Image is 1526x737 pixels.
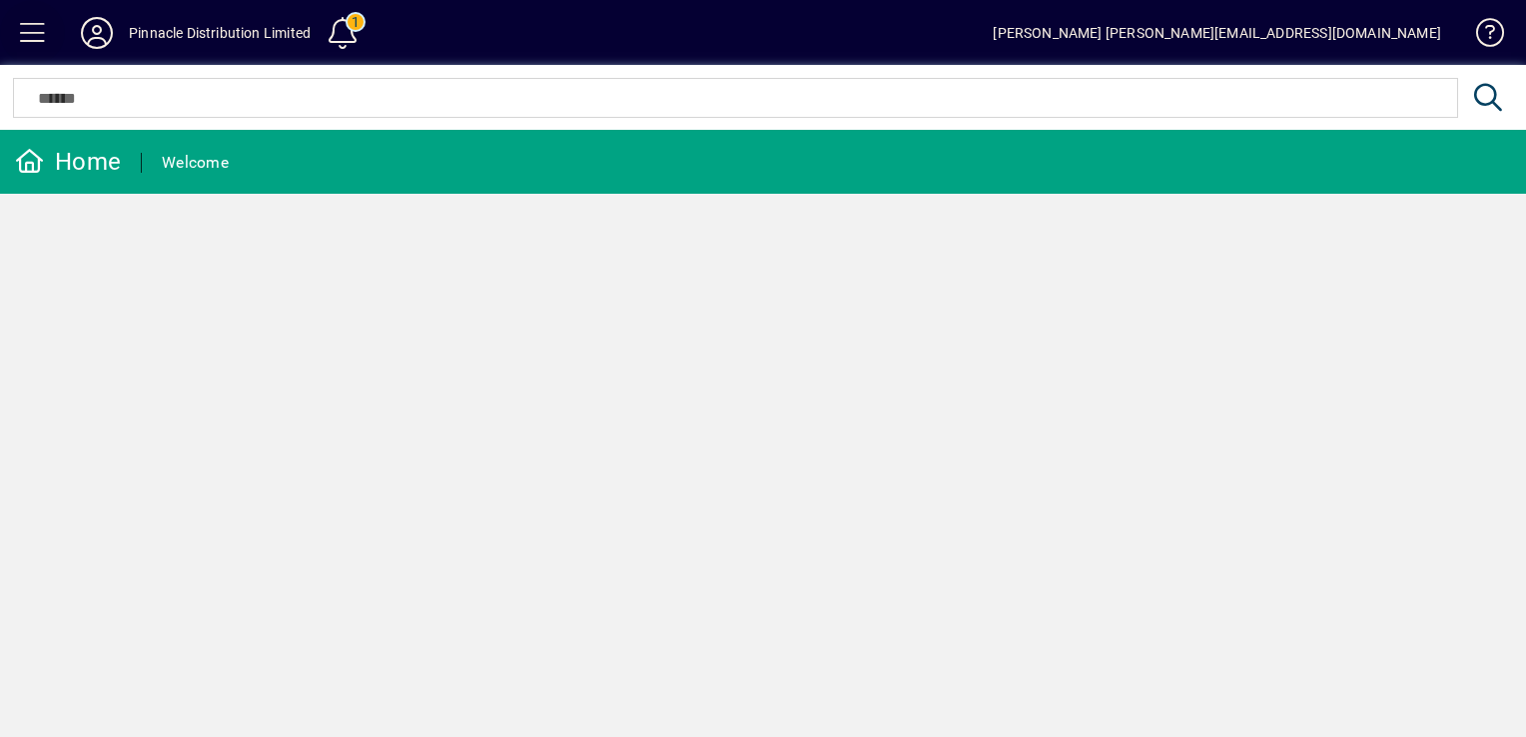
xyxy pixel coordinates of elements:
[1461,4,1501,69] a: Knowledge Base
[162,147,229,179] div: Welcome
[65,15,129,51] button: Profile
[993,17,1441,49] div: [PERSON_NAME] [PERSON_NAME][EMAIL_ADDRESS][DOMAIN_NAME]
[15,146,121,178] div: Home
[129,17,311,49] div: Pinnacle Distribution Limited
